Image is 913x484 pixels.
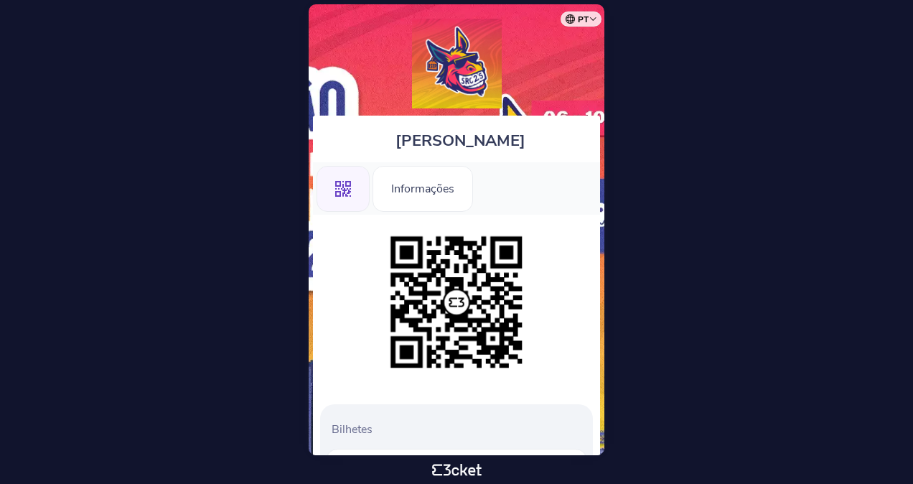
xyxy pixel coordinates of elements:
span: [PERSON_NAME] [395,130,525,152]
div: Informações [373,166,473,212]
img: fe9879a507f74357920b5804795d3355.png [383,229,530,376]
a: Informações [373,180,473,195]
p: Bilhetes [332,422,587,437]
img: Receção ao Caloiro do ISEP '25 [412,19,502,108]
